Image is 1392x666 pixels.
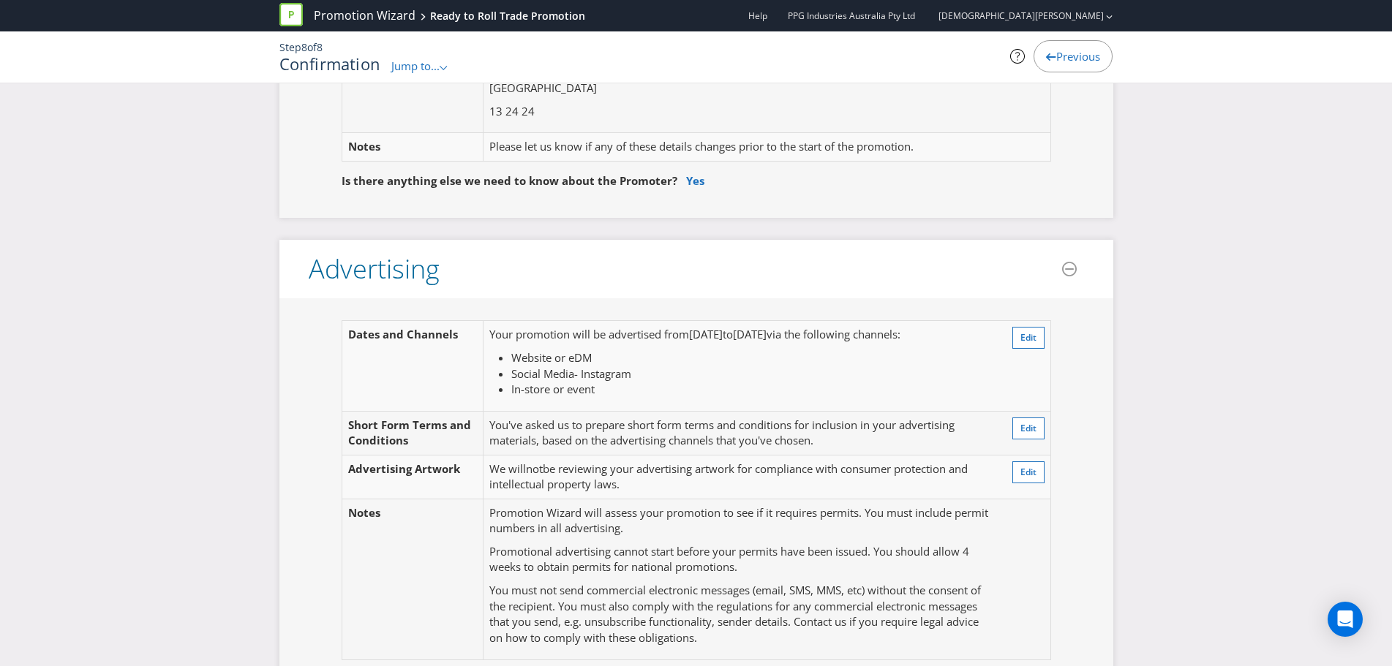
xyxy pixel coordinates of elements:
span: Your promotion will be advertised from [489,327,689,341]
button: Edit [1012,461,1045,483]
span: be reviewing your advertising artwork for compliance with consumer protection and intellectual pr... [489,461,968,491]
span: Social Media [511,366,574,381]
button: Edit [1012,417,1045,439]
span: PPG Industries Australia Pty Ltd [788,10,915,22]
span: Jump to... [391,58,440,73]
button: Edit [1012,327,1045,349]
td: Short Form Terms and Conditions [342,411,484,455]
span: Step [279,40,301,54]
span: Edit [1020,466,1037,478]
p: 13 24 24 [489,104,983,119]
p: You must not send commercial electronic messages (email, SMS, MMS, etc) without the consent of th... [489,583,991,646]
a: Help [748,10,767,22]
span: of [307,40,317,54]
td: Dates and Channels [342,321,484,412]
span: You've asked us to prepare short form terms and conditions for inclusion in your advertising mate... [489,417,955,447]
span: via the following channels: [767,327,900,341]
a: Promotion Wizard [314,7,415,24]
a: [DEMOGRAPHIC_DATA][PERSON_NAME] [924,10,1104,22]
div: Ready to Roll Trade Promotion [430,9,585,23]
span: Website or eDM [511,350,592,365]
span: Edit [1020,331,1037,344]
span: 8 [301,40,307,54]
span: not [526,461,543,476]
span: [DATE] [733,327,767,341]
td: Notes [342,133,484,161]
h1: Confirmation [279,55,381,72]
span: Previous [1056,49,1100,64]
span: Edit [1020,422,1037,434]
div: Open Intercom Messenger [1328,602,1363,637]
span: [DATE] [689,327,723,341]
span: to [723,327,733,341]
p: Promotional advertising cannot start before your permits have been issued. You should allow 4 wee... [489,544,991,575]
p: Promotion Wizard will assess your promotion to see if it requires permits. You must include permi... [489,505,991,537]
h3: Advertising [309,254,440,284]
td: Notes [342,499,484,659]
span: We will [489,461,526,476]
td: Please let us know if any of these details changes prior to the start of the promotion. [484,133,989,161]
td: Advertising Artwork [342,455,484,499]
span: In-store or event [511,382,595,396]
a: Yes [686,173,704,188]
span: 8 [317,40,323,54]
span: Is there anything else we need to know about the Promoter? [342,173,677,188]
span: - Instagram [574,366,631,381]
